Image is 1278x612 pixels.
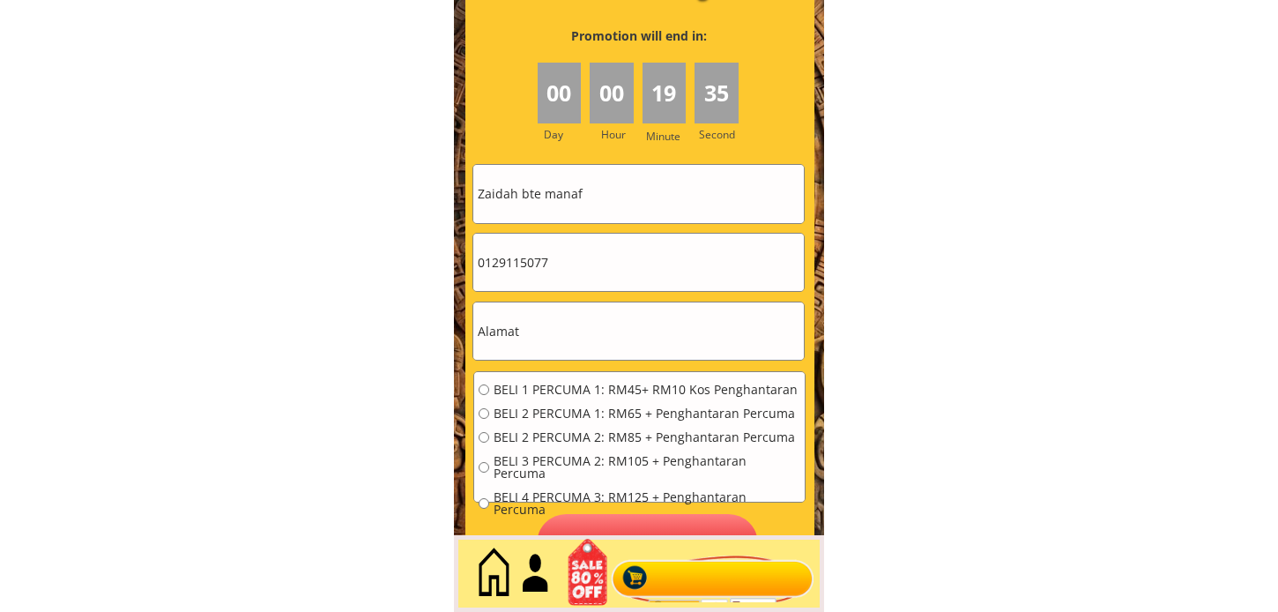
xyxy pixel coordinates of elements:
[473,234,804,291] input: Telefon
[473,165,804,222] input: Nama
[494,407,800,420] span: BELI 2 PERCUMA 1: RM65 + Penghantaran Percuma
[544,126,588,143] h3: Day
[494,431,800,444] span: BELI 2 PERCUMA 2: RM85 + Penghantaran Percuma
[539,26,739,46] h3: Promotion will end in:
[494,455,800,480] span: BELI 3 PERCUMA 2: RM105 + Penghantaran Percuma
[494,491,800,516] span: BELI 4 PERCUMA 3: RM125 + Penghantaran Percuma
[494,384,800,396] span: BELI 1 PERCUMA 1: RM45+ RM10 Kos Penghantaran
[601,126,638,143] h3: Hour
[699,126,742,143] h3: Second
[537,514,758,573] p: Pesan sekarang
[473,302,804,360] input: Alamat
[646,128,685,145] h3: Minute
